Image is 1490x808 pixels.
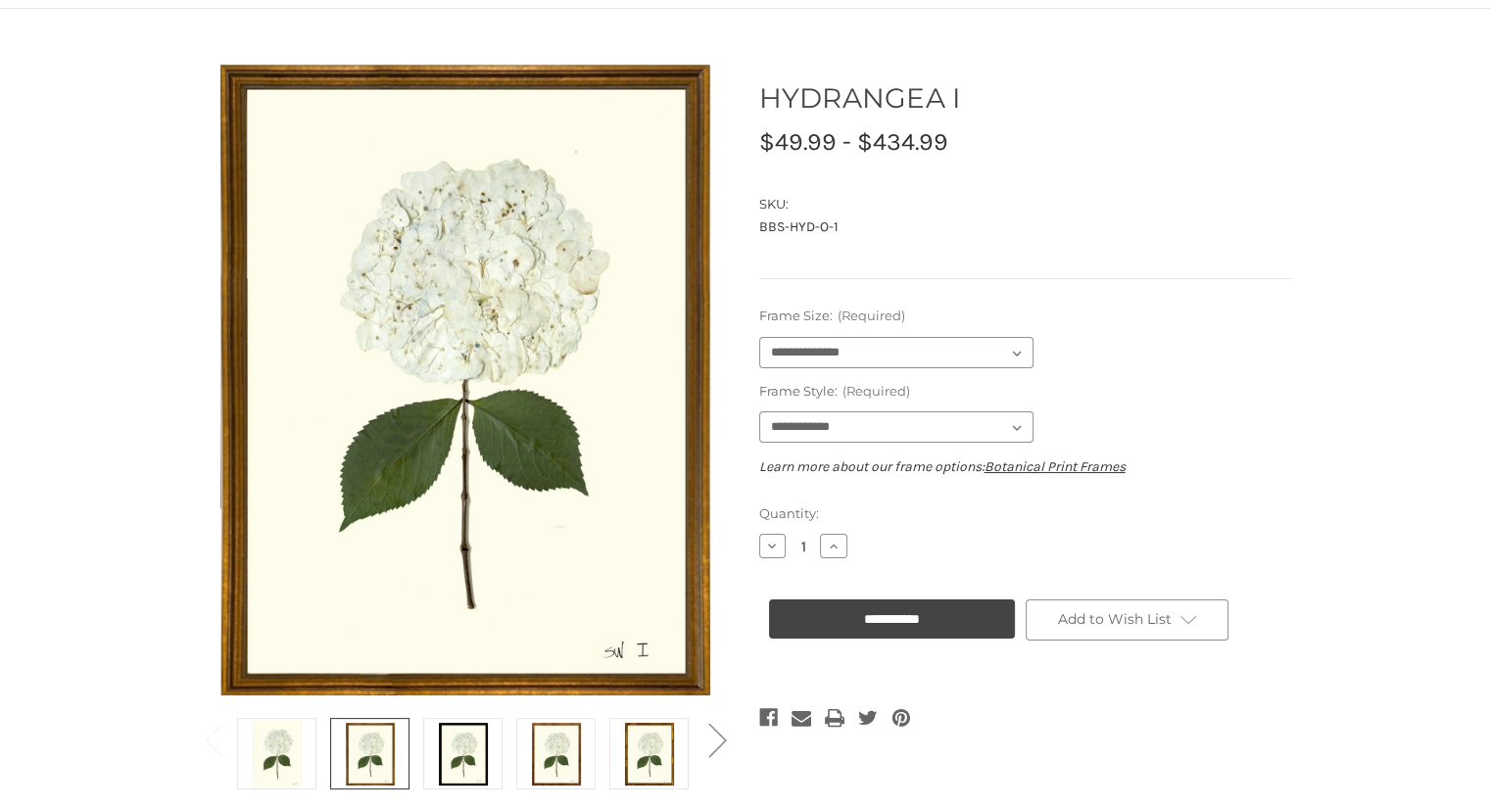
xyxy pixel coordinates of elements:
[759,382,1292,402] label: Frame Style:
[759,77,1292,119] h1: HYDRANGEA I
[825,704,844,732] a: Print
[759,456,1292,477] p: Learn more about our frame options:
[439,721,488,786] img: Black Frame
[759,504,1292,524] label: Quantity:
[841,383,909,399] small: (Required)
[1026,599,1229,641] a: Add to Wish List
[346,721,395,786] img: Antique Gold Frame
[837,308,904,323] small: (Required)
[253,721,302,786] img: Unframed
[708,770,726,771] span: Go to slide 2 of 2
[759,216,1292,237] dd: BBS-HYD-O-1
[759,307,1292,326] label: Frame Size:
[220,57,710,702] img: Antique Gold Frame
[532,721,581,786] img: Burlewood Frame
[759,195,1287,214] dt: SKU:
[697,709,737,769] button: Go to slide 2 of 2
[985,458,1126,475] a: Botanical Print Frames
[205,770,222,771] span: Go to slide 2 of 2
[194,709,233,769] button: Go to slide 2 of 2
[625,721,674,786] img: Gold Bamboo Frame
[1057,610,1171,628] span: Add to Wish List
[759,127,948,156] span: $49.99 - $434.99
